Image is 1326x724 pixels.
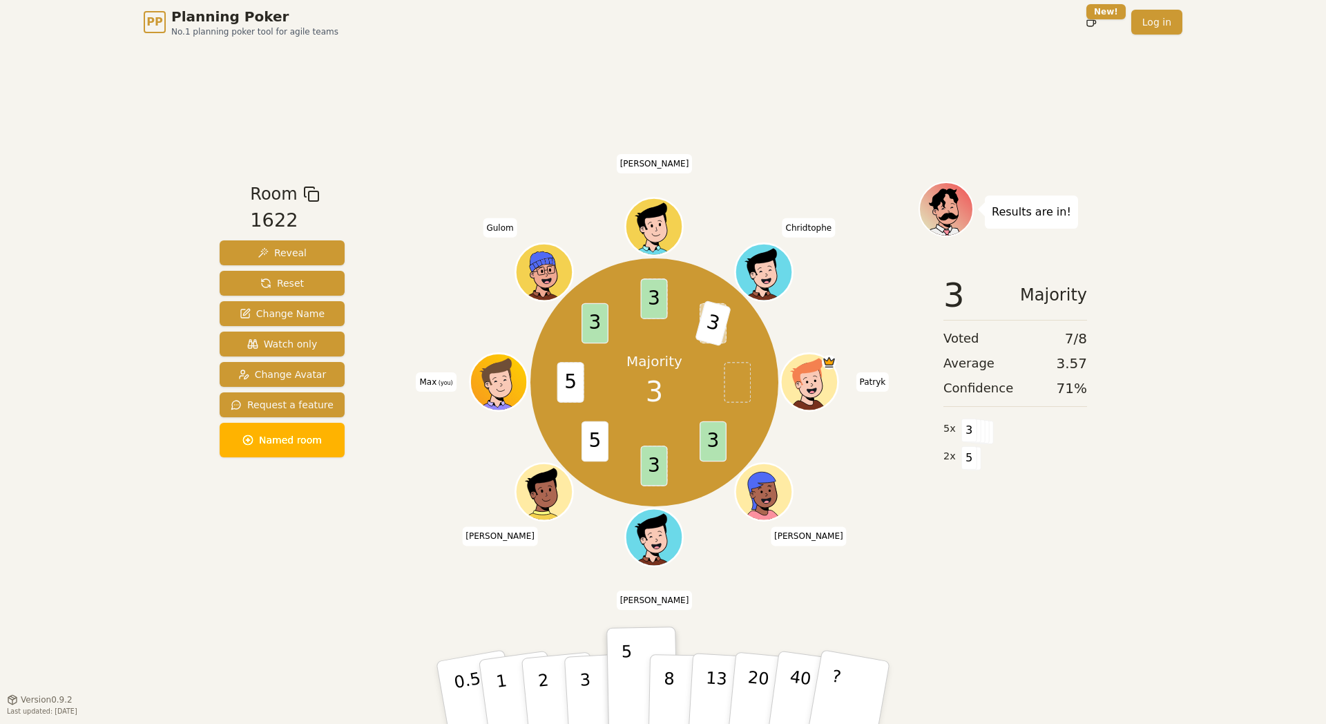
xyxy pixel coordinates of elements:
[240,307,325,321] span: Change Name
[943,449,956,464] span: 2 x
[238,368,327,381] span: Change Avatar
[582,303,608,344] span: 3
[250,182,297,207] span: Room
[943,379,1013,398] span: Confidence
[436,380,453,386] span: (you)
[617,154,693,173] span: Click to change your name
[21,694,73,705] span: Version 0.9.2
[582,421,608,462] span: 5
[961,446,977,470] span: 5
[943,354,995,373] span: Average
[992,202,1071,222] p: Results are in!
[646,371,663,412] span: 3
[856,372,890,392] span: Click to change your name
[943,329,979,348] span: Voted
[617,591,693,610] span: Click to change your name
[231,398,334,412] span: Request a feature
[258,246,307,260] span: Reveal
[626,352,682,371] p: Majority
[220,301,345,326] button: Change Name
[7,694,73,705] button: Version0.9.2
[220,392,345,417] button: Request a feature
[1131,10,1182,35] a: Log in
[220,362,345,387] button: Change Avatar
[943,278,965,312] span: 3
[220,271,345,296] button: Reset
[171,7,338,26] span: Planning Poker
[220,240,345,265] button: Reveal
[462,527,538,546] span: Click to change your name
[146,14,162,30] span: PP
[260,276,304,290] span: Reset
[416,372,456,392] span: Click to change your name
[961,419,977,442] span: 3
[695,301,732,347] span: 3
[171,26,338,37] span: No.1 planning poker tool for agile teams
[220,332,345,356] button: Watch only
[641,446,668,486] span: 3
[144,7,338,37] a: PPPlanning PokerNo.1 planning poker tool for agile teams
[641,278,668,319] span: 3
[220,423,345,457] button: Named room
[1020,278,1087,312] span: Majority
[1065,329,1087,348] span: 7 / 8
[247,337,318,351] span: Watch only
[250,207,319,235] div: 1622
[242,433,322,447] span: Named room
[7,707,77,715] span: Last updated: [DATE]
[700,421,727,462] span: 3
[1056,354,1087,373] span: 3.57
[1079,10,1104,35] button: New!
[1057,379,1087,398] span: 71 %
[771,527,847,546] span: Click to change your name
[472,355,526,409] button: Click to change your avatar
[622,642,633,716] p: 5
[557,362,584,403] span: 5
[943,421,956,437] span: 5 x
[483,218,517,238] span: Click to change your name
[823,355,837,370] span: Patryk is the host
[1086,4,1126,19] div: New!
[782,218,836,238] span: Click to change your name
